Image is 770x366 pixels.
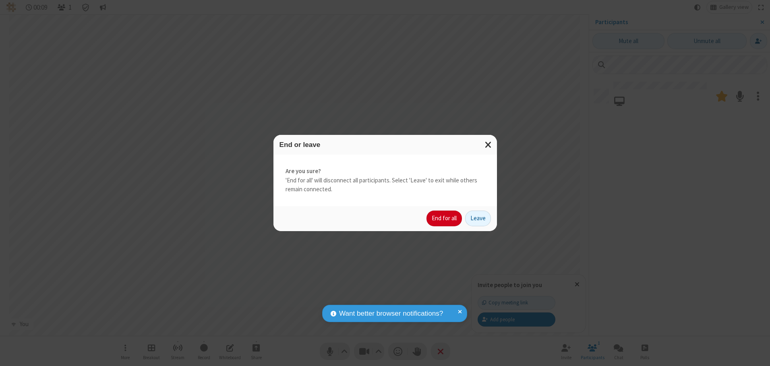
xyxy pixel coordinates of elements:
span: Want better browser notifications? [339,308,443,319]
strong: Are you sure? [286,167,485,176]
button: Close modal [480,135,497,155]
button: End for all [426,211,462,227]
h3: End or leave [279,141,491,149]
div: 'End for all' will disconnect all participants. Select 'Leave' to exit while others remain connec... [273,155,497,206]
button: Leave [465,211,491,227]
